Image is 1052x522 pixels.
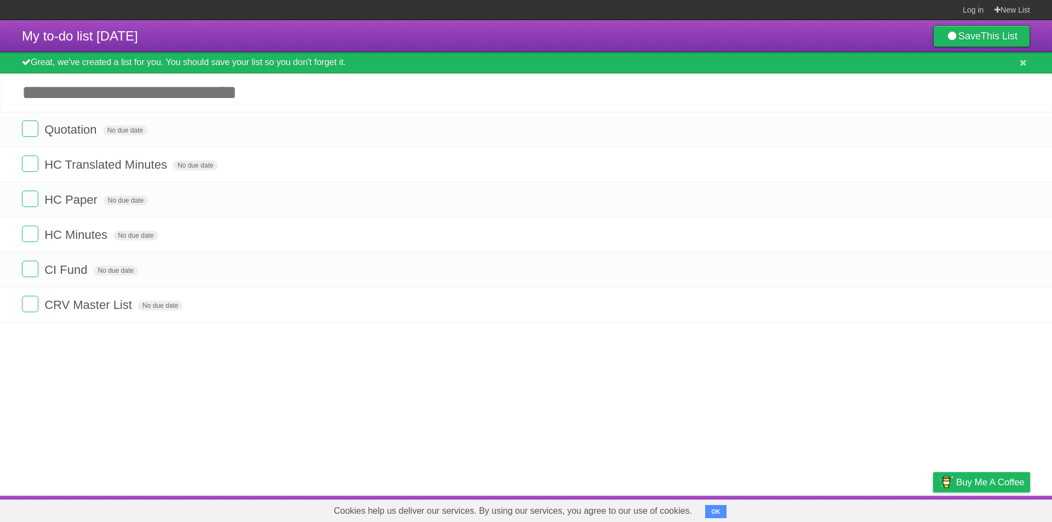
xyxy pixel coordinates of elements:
label: Done [22,226,38,242]
label: Done [22,261,38,277]
a: Developers [824,498,868,519]
img: Buy me a coffee [939,473,953,491]
span: CRV Master List [44,298,135,312]
span: HC Translated Minutes [44,158,170,171]
label: Done [22,296,38,312]
span: No due date [138,301,182,311]
b: This List [981,31,1017,42]
span: No due date [103,125,147,135]
span: HC Paper [44,193,100,206]
a: SaveThis List [933,25,1030,47]
a: Terms [882,498,906,519]
a: Privacy [919,498,947,519]
span: No due date [104,196,148,205]
label: Done [22,191,38,207]
label: Done [22,156,38,172]
a: Buy me a coffee [933,472,1030,492]
span: Cookies help us deliver our services. By using our services, you agree to our use of cookies. [323,500,703,522]
a: About [787,498,810,519]
span: CI Fund [44,263,90,277]
span: HC Minutes [44,228,110,242]
span: Buy me a coffee [956,473,1025,492]
a: Suggest a feature [961,498,1030,519]
span: No due date [94,266,138,276]
span: No due date [113,231,158,240]
span: Quotation [44,123,99,136]
button: OK [705,505,727,518]
span: My to-do list [DATE] [22,28,138,43]
label: Done [22,121,38,137]
span: No due date [173,160,218,170]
